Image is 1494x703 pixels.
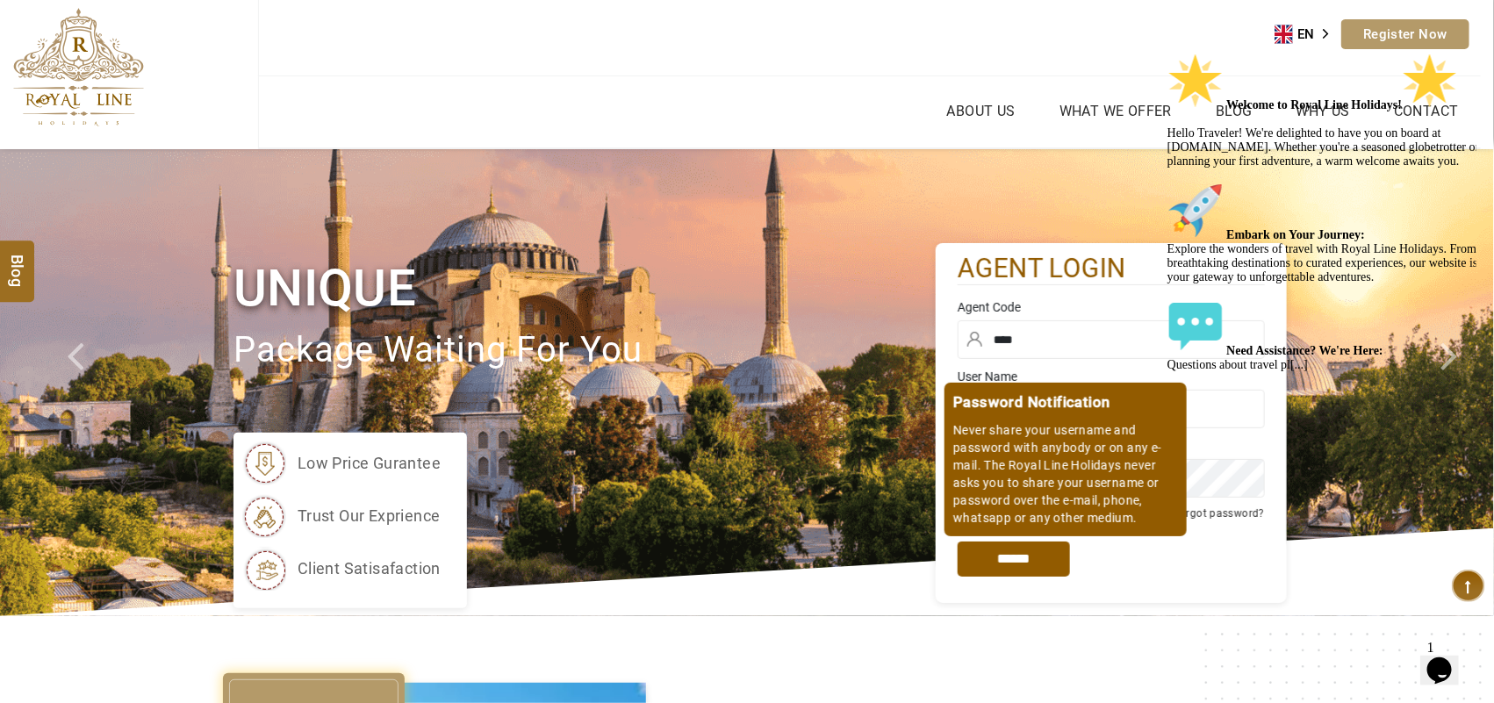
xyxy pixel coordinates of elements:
a: About Us [943,98,1020,124]
img: The Royal Line Holidays [13,8,144,126]
h2: agent login [958,252,1265,286]
img: :speech_balloon: [7,253,63,309]
span: Blog [6,255,29,269]
label: Agent Code [958,298,1265,316]
iframe: chat widget [1420,633,1476,685]
p: package waiting for you [233,321,936,380]
aside: Language selected: English [1275,21,1341,47]
a: What we Offer [1055,98,1176,124]
li: client satisafaction [242,547,441,591]
iframe: chat widget [1160,46,1476,624]
img: :star2: [7,7,63,63]
label: Remember me [976,509,1045,521]
a: Check next prev [45,149,119,616]
a: EN [1275,21,1341,47]
li: low price gurantee [242,441,441,485]
strong: Embark on Your Journey: [67,183,205,196]
img: :rocket: [7,137,63,193]
label: Password [958,437,1265,455]
a: Register Now [1341,19,1469,49]
img: :star2: [241,7,298,63]
label: User Name [958,368,1265,385]
div: Language [1275,21,1341,47]
li: trust our exprience [242,494,441,538]
span: Hello Traveler! We're delighted to have you on board at [DOMAIN_NAME]. Whether you're a seasoned ... [7,53,320,326]
h1: Unique [233,255,936,321]
strong: Welcome to Royal Line Holidays! [67,53,298,66]
div: 🌟 Welcome to Royal Line Holidays!🌟Hello Traveler! We're delighted to have you on board at [DOMAIN... [7,7,323,326]
strong: Need Assistance? We're Here: [67,298,223,312]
